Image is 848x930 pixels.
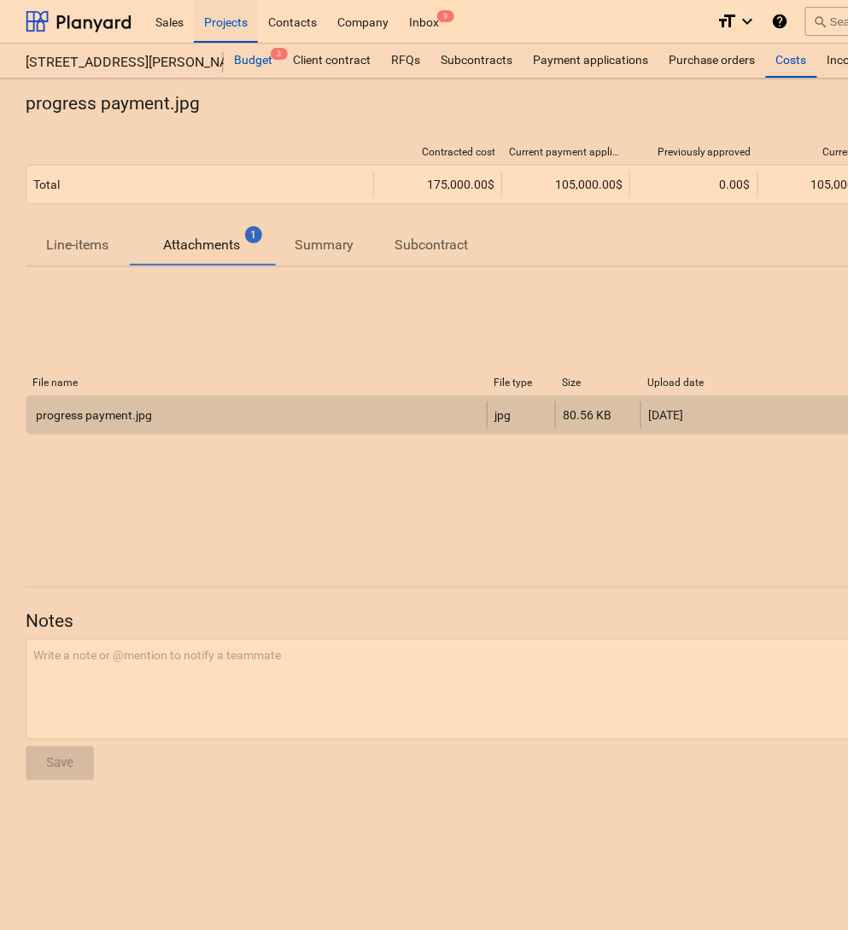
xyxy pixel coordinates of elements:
p: Summary [295,235,354,255]
span: 3 [271,48,288,60]
a: Payment applications [523,44,658,78]
div: progress payment.jpg [33,408,152,422]
span: 1 [245,226,262,243]
div: 175,000.00$ [373,171,501,198]
a: RFQs [381,44,430,78]
a: Client contract [283,44,381,78]
div: 0.00$ [629,171,757,198]
p: Line-items [46,235,108,255]
div: [DATE] [648,408,683,422]
div: Current payment application [509,146,623,158]
div: 105,000.00$ [501,171,629,198]
p: Subcontract [395,235,468,255]
p: progress payment.jpg [26,92,200,116]
span: search [813,15,827,28]
div: File type [494,377,548,389]
div: Previously approved [637,146,752,158]
i: Knowledge base [771,11,788,32]
a: Subcontracts [430,44,523,78]
p: Attachments [163,235,240,255]
iframe: Chat Widget [763,848,848,930]
div: File name [32,377,480,389]
i: keyboard_arrow_down [737,11,757,32]
a: Budget3 [224,44,283,78]
div: [STREET_ADDRESS][PERSON_NAME] [26,54,203,72]
a: Purchase orders [658,44,766,78]
a: Costs [766,44,817,78]
div: jpg [494,408,511,422]
div: Budget [224,44,283,78]
div: Contracted cost [381,146,495,158]
p: Total [33,176,60,193]
div: 80.56 KB [563,408,611,422]
i: format_size [716,11,737,32]
div: Size [562,377,634,389]
span: 9 [437,10,454,22]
